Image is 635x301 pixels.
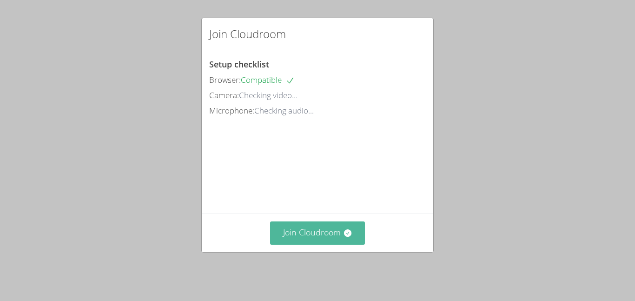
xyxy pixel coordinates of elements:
span: Microphone: [209,105,254,116]
span: Compatible [241,74,295,85]
span: Checking video... [239,90,298,100]
h2: Join Cloudroom [209,26,286,42]
span: Checking audio... [254,105,314,116]
span: Browser: [209,74,241,85]
span: Camera: [209,90,239,100]
button: Join Cloudroom [270,221,365,244]
span: Setup checklist [209,59,269,70]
